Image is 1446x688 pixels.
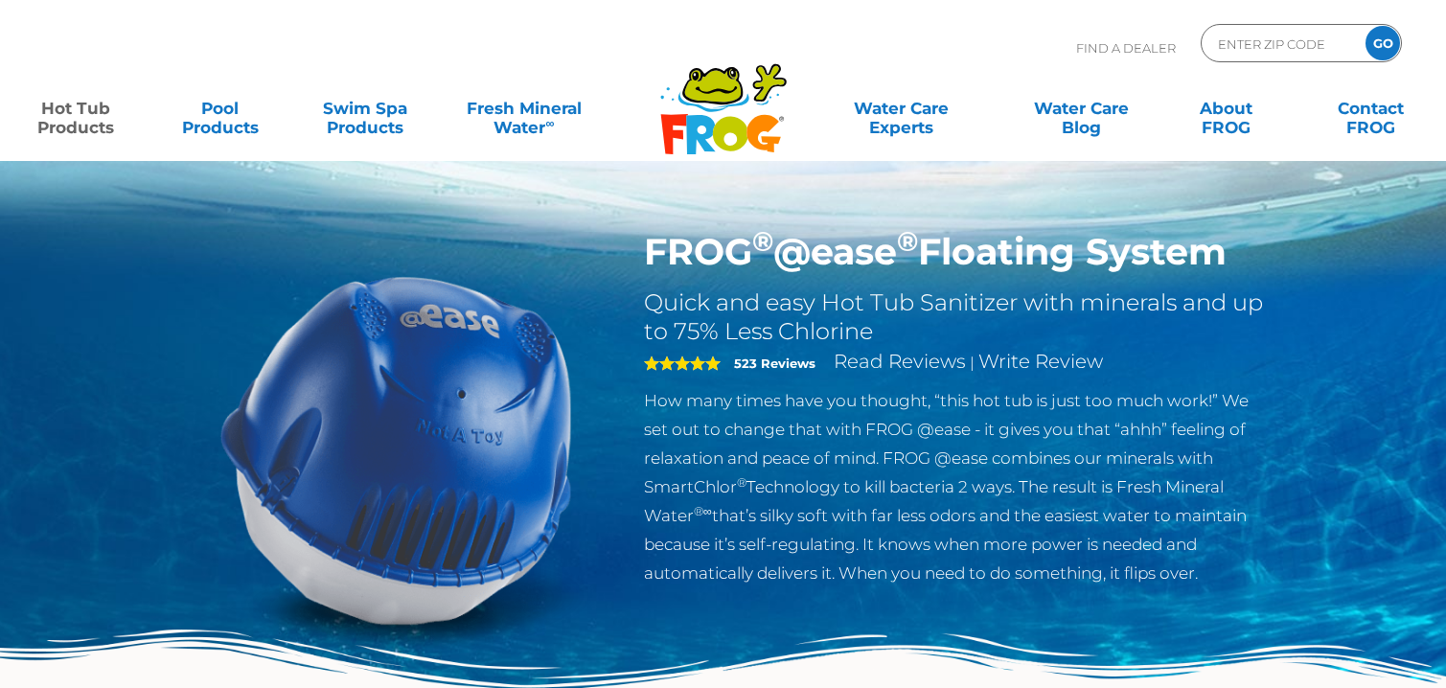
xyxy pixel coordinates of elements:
[644,288,1270,346] h2: Quick and easy Hot Tub Sanitizer with minerals and up to 75% Less Chlorine
[810,89,993,127] a: Water CareExperts
[970,354,975,372] span: |
[978,350,1103,373] a: Write Review
[737,475,746,490] sup: ®
[453,89,594,127] a: Fresh MineralWater∞
[644,386,1270,587] p: How many times have you thought, “this hot tub is just too much work!” We set out to change that ...
[1314,89,1427,127] a: ContactFROG
[164,89,277,127] a: PoolProducts
[644,230,1270,274] h1: FROG @ease Floating System
[19,89,132,127] a: Hot TubProducts
[734,355,815,371] strong: 523 Reviews
[1076,24,1176,72] p: Find A Dealer
[834,350,966,373] a: Read Reviews
[1024,89,1137,127] a: Water CareBlog
[694,504,712,518] sup: ®∞
[177,230,616,669] img: hot-tub-product-atease-system.png
[752,224,773,258] sup: ®
[309,89,422,127] a: Swim SpaProducts
[650,38,797,155] img: Frog Products Logo
[1169,89,1282,127] a: AboutFROG
[545,116,554,130] sup: ∞
[644,355,721,371] span: 5
[897,224,918,258] sup: ®
[1366,26,1400,60] input: GO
